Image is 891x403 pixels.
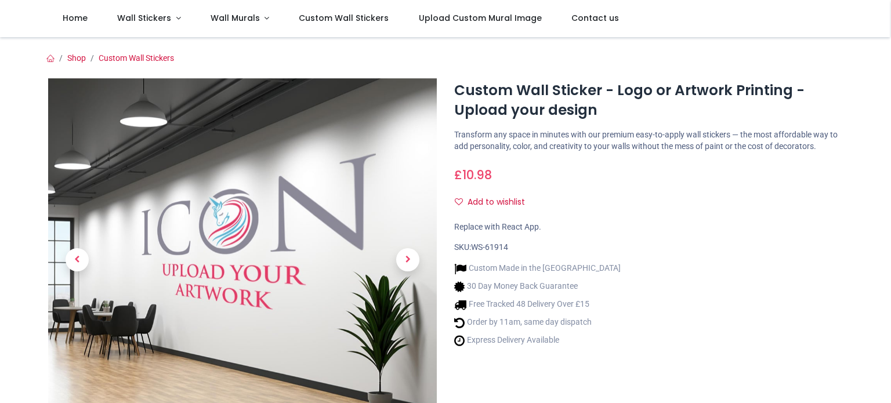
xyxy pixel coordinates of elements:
button: Add to wishlistAdd to wishlist [454,193,535,212]
li: Order by 11am, same day dispatch [454,317,621,329]
span: Next [396,248,419,271]
span: Previous [66,248,89,271]
span: Wall Stickers [117,12,171,24]
a: Previous [48,133,106,387]
p: Transform any space in minutes with our premium easy-to-apply wall stickers — the most affordable... [454,129,843,152]
i: Add to wishlist [455,198,463,206]
li: Express Delivery Available [454,335,621,347]
a: Custom Wall Stickers [99,53,174,63]
span: WS-61914 [471,242,508,252]
span: 10.98 [462,166,492,183]
a: Next [379,133,437,387]
span: Wall Murals [211,12,260,24]
li: 30 Day Money Back Guarantee [454,281,621,293]
div: Replace with React App. [454,222,843,233]
span: Custom Wall Stickers [299,12,389,24]
span: Home [63,12,88,24]
li: Free Tracked 48 Delivery Over £15 [454,299,621,311]
li: Custom Made in the [GEOGRAPHIC_DATA] [454,263,621,275]
span: £ [454,166,492,183]
h1: Custom Wall Sticker - Logo or Artwork Printing - Upload your design [454,81,843,121]
a: Shop [67,53,86,63]
div: SKU: [454,242,843,253]
span: Upload Custom Mural Image [419,12,542,24]
span: Contact us [571,12,619,24]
